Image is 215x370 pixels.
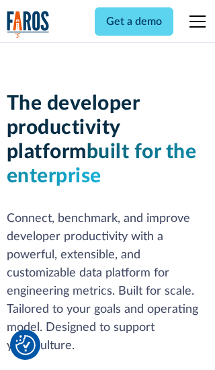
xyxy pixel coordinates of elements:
[15,335,36,355] button: Cookie Settings
[7,210,209,355] p: Connect, benchmark, and improve developer productivity with a powerful, extensible, and customiza...
[7,91,209,188] h1: The developer productivity platform
[181,5,208,38] div: menu
[7,11,50,38] img: Logo of the analytics and reporting company Faros.
[95,7,173,36] a: Get a demo
[7,142,197,186] span: built for the enterprise
[7,11,50,38] a: home
[15,335,36,355] img: Revisit consent button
